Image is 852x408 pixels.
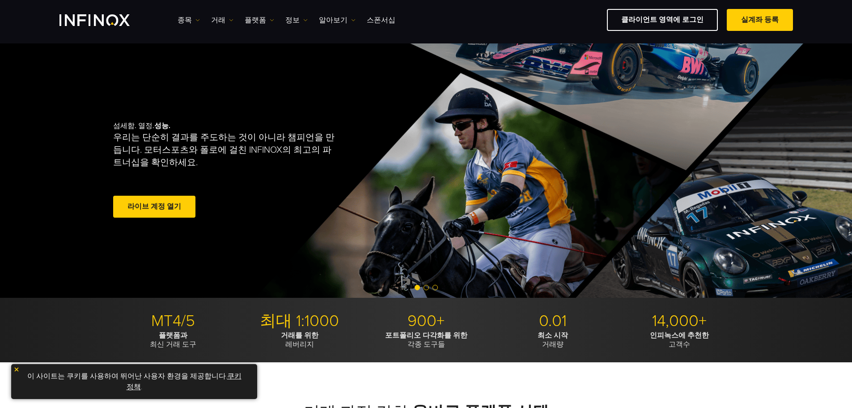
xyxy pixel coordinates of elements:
p: 고객수 [619,331,739,349]
a: 스폰서십 [367,15,395,26]
span: Go to slide 2 [424,285,429,290]
a: 거래 [211,15,233,26]
strong: 최소 시작 [538,331,568,340]
p: MT4/5 [113,311,233,331]
a: 실계좌 등록 [727,9,793,31]
div: 섬세함. 열정. [113,107,395,234]
p: 우리는 단순히 결과를 주도하는 것이 아니라 챔피언을 만듭니다. 모터스포츠와 폴로에 걸친 INFINOX의 최고의 파트너십을 확인하세요. [113,131,339,169]
p: 900+ [366,311,486,331]
a: INFINOX Logo [59,14,151,26]
a: 플랫폼 [245,15,274,26]
a: 정보 [285,15,308,26]
p: 최신 거래 도구 [113,331,233,349]
strong: 성능. [154,121,170,130]
p: 각종 도구들 [366,331,486,349]
p: 거래량 [493,331,613,349]
strong: 거래를 위한 [281,331,318,340]
p: 0.01 [493,311,613,331]
p: 이 사이트는 쿠키를 사용하여 뛰어난 사용자 환경을 제공합니다. . [16,369,253,395]
p: 레버리지 [240,331,360,349]
a: 라이브 계정 열기 [113,196,195,218]
span: Go to slide 1 [415,285,420,290]
p: 최대 1:1000 [240,311,360,331]
a: 종목 [178,15,200,26]
img: yellow close icon [13,366,20,373]
strong: 포트폴리오 다각화를 위한 [385,331,467,340]
strong: 플랫폼과 [159,331,187,340]
p: 14,000+ [619,311,739,331]
a: 알아보기 [319,15,356,26]
strong: 인피녹스에 추천한 [650,331,709,340]
a: 클라이언트 영역에 로그인 [607,9,718,31]
span: Go to slide 3 [432,285,438,290]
